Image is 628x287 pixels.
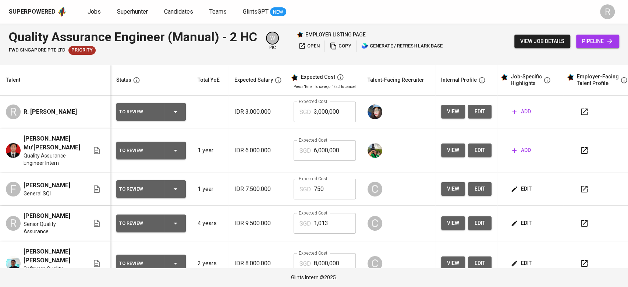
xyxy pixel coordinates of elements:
[116,255,186,272] button: To Review
[509,143,534,157] button: add
[234,146,282,155] p: IDR 6.000.000
[301,74,335,81] div: Expected Cost
[509,182,535,196] button: edit
[24,181,70,190] span: [PERSON_NAME]
[116,215,186,232] button: To Review
[24,265,81,280] span: Software Quality Assurance
[368,256,382,271] div: C
[330,42,351,50] span: copy
[447,146,459,155] span: view
[297,31,303,38] img: Glints Star
[6,256,21,271] img: Andersen Sebastian Gunawan
[512,184,532,194] span: edit
[209,8,227,15] span: Teams
[441,105,465,118] button: view
[441,75,477,85] div: Internal Profile
[88,8,101,15] span: Jobs
[68,46,96,55] div: New Job received from Demand Team
[299,146,311,155] p: SGD
[6,216,21,231] div: R
[116,142,186,159] button: To Review
[474,107,486,116] span: edit
[24,247,81,265] span: [PERSON_NAME] [PERSON_NAME]
[24,220,81,235] span: Senior Quality Assurance
[512,219,532,228] span: edit
[24,212,70,220] span: [PERSON_NAME]
[299,219,311,228] p: SGD
[24,152,81,167] span: Quality Assurance Engineer Intern
[600,4,615,19] div: R
[299,259,311,268] p: SGD
[24,107,77,116] span: R. [PERSON_NAME]
[447,184,459,194] span: view
[6,182,21,196] div: F
[468,256,492,270] button: edit
[9,47,65,54] span: FWD Singapore Pte Ltd
[567,74,574,81] img: glints_star.svg
[71,213,77,219] img: yH5BAEAAAAALAAAAAABAAEAAAIBRAA7
[576,35,619,48] a: pipeline
[297,40,322,52] button: open
[6,75,20,85] div: Talent
[447,259,459,268] span: view
[198,259,223,268] p: 2 years
[117,7,149,17] a: Superhunter
[512,107,531,116] span: add
[509,216,535,230] button: edit
[266,32,279,45] div: W
[468,143,492,157] a: edit
[88,7,102,17] a: Jobs
[270,8,286,16] span: NEW
[24,134,81,152] span: [PERSON_NAME] Mu’[PERSON_NAME]
[368,75,424,85] div: Talent-Facing Recruiter
[511,74,542,86] div: Job-Specific Highlights
[368,182,382,196] div: C
[9,28,257,46] div: Quality Assurance Engineer (Manual) - 2 HC
[441,143,465,157] button: view
[582,37,613,46] span: pipeline
[468,216,492,230] button: edit
[6,104,21,119] div: R
[6,143,21,158] img: Muhamad Naufal Mu’azzi
[164,8,193,15] span: Candidates
[57,6,67,17] img: app logo
[514,35,570,48] button: view job details
[361,42,443,50] span: generate / refresh lark base
[520,37,564,46] span: view job details
[291,74,298,81] img: glints_star.svg
[198,146,223,155] p: 1 year
[243,7,286,17] a: GlintsGPT NEW
[577,74,619,86] div: Employer-Facing Talent Profile
[71,183,77,188] img: yH5BAEAAAAALAAAAAABAAEAAAIBRAA7
[474,259,486,268] span: edit
[116,180,186,198] button: To Review
[447,219,459,228] span: view
[119,184,159,194] div: To Review
[243,8,269,15] span: GlintsGPT
[305,31,366,38] p: employer listing page
[441,256,465,270] button: view
[24,190,51,197] span: General SQI
[68,47,96,54] span: Priority
[298,42,320,50] span: open
[441,182,465,196] button: view
[468,182,492,196] button: edit
[119,107,159,117] div: To Review
[119,259,159,268] div: To Review
[116,103,186,121] button: To Review
[198,75,220,85] div: Total YoE
[468,105,492,118] a: edit
[361,42,369,50] img: lark
[474,146,486,155] span: edit
[198,219,223,228] p: 4 years
[509,105,534,118] button: add
[512,259,532,268] span: edit
[299,108,311,117] p: SGD
[500,74,508,81] img: glints_star.svg
[509,256,535,270] button: edit
[368,216,382,231] div: C
[328,40,353,52] button: copy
